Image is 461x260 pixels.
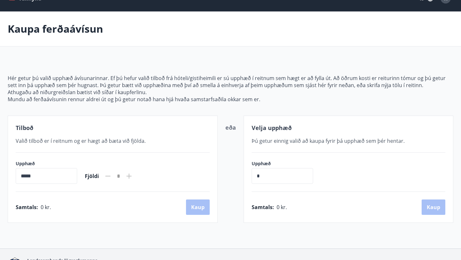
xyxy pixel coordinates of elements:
[16,137,146,144] span: Valið tilboð er í reitnum og er hægt að bæta við fjölda.
[16,124,33,132] span: Tilboð
[8,96,453,103] p: Mundu að ferðaávísunin rennur aldrei út og þú getur notað hana hjá hvaða samstarfsaðila okkar sem...
[41,204,51,211] span: 0 kr.
[252,124,292,132] span: Velja upphæð
[252,160,319,167] label: Upphæð
[8,75,453,89] p: Hér getur þú valið upphæð ávísunarinnar. Ef þú hefur valið tilboð frá hóteli/gistiheimili er sú u...
[225,124,236,131] span: eða
[8,22,103,36] p: Kaupa ferðaávísun
[16,160,77,167] label: Upphæð
[277,204,287,211] span: 0 kr.
[85,173,99,180] span: Fjöldi
[252,137,405,144] span: Þú getur einnig valið að kaupa fyrir þá upphæð sem þér hentar.
[16,204,38,211] span: Samtals :
[8,89,453,96] p: Athugaðu að niðurgreiðslan bætist við síðar í kaupferlinu.
[252,204,274,211] span: Samtals :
